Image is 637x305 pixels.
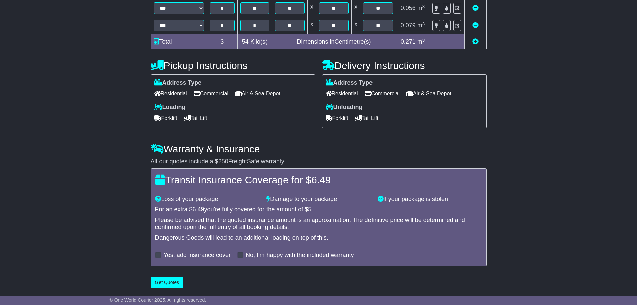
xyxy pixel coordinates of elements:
[417,22,425,29] span: m
[311,174,331,185] span: 6.49
[326,88,358,99] span: Residential
[365,88,400,99] span: Commercial
[151,34,207,49] td: Total
[263,196,374,203] div: Damage to your package
[242,38,249,45] span: 54
[472,22,479,29] a: Remove this item
[152,196,263,203] div: Loss of your package
[151,143,487,154] h4: Warranty & Insurance
[155,217,482,231] div: Please be advised that the quoted insurance amount is an approximation. The definitive price will...
[193,206,204,213] span: 6.49
[355,113,379,123] span: Tail Lift
[422,37,425,43] sup: 3
[422,4,425,9] sup: 3
[401,38,416,45] span: 0.271
[417,5,425,11] span: m
[307,17,316,34] td: x
[374,196,486,203] div: If your package is stolen
[207,34,238,49] td: 3
[155,174,482,185] h4: Transit Insurance Coverage for $
[326,79,373,87] label: Address Type
[154,79,202,87] label: Address Type
[218,158,228,165] span: 250
[151,60,315,71] h4: Pickup Instructions
[154,104,186,111] label: Loading
[422,21,425,26] sup: 3
[154,113,177,123] span: Forklift
[472,5,479,11] a: Remove this item
[417,38,425,45] span: m
[406,88,451,99] span: Air & Sea Depot
[235,88,280,99] span: Air & Sea Depot
[184,113,207,123] span: Tail Lift
[401,22,416,29] span: 0.079
[164,252,231,259] label: Yes, add insurance cover
[401,5,416,11] span: 0.056
[352,17,360,34] td: x
[272,34,396,49] td: Dimensions in Centimetre(s)
[322,60,487,71] h4: Delivery Instructions
[246,252,354,259] label: No, I'm happy with the included warranty
[110,297,206,303] span: © One World Courier 2025. All rights reserved.
[326,113,348,123] span: Forklift
[155,234,482,242] div: Dangerous Goods will lead to an additional loading on top of this.
[155,206,482,213] div: For an extra $ you're fully covered for the amount of $ .
[194,88,228,99] span: Commercial
[238,34,272,49] td: Kilo(s)
[326,104,363,111] label: Unloading
[151,158,487,165] div: All our quotes include a $ FreightSafe warranty.
[154,88,187,99] span: Residential
[151,277,184,288] button: Get Quotes
[472,38,479,45] a: Add new item
[308,206,311,213] span: 5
